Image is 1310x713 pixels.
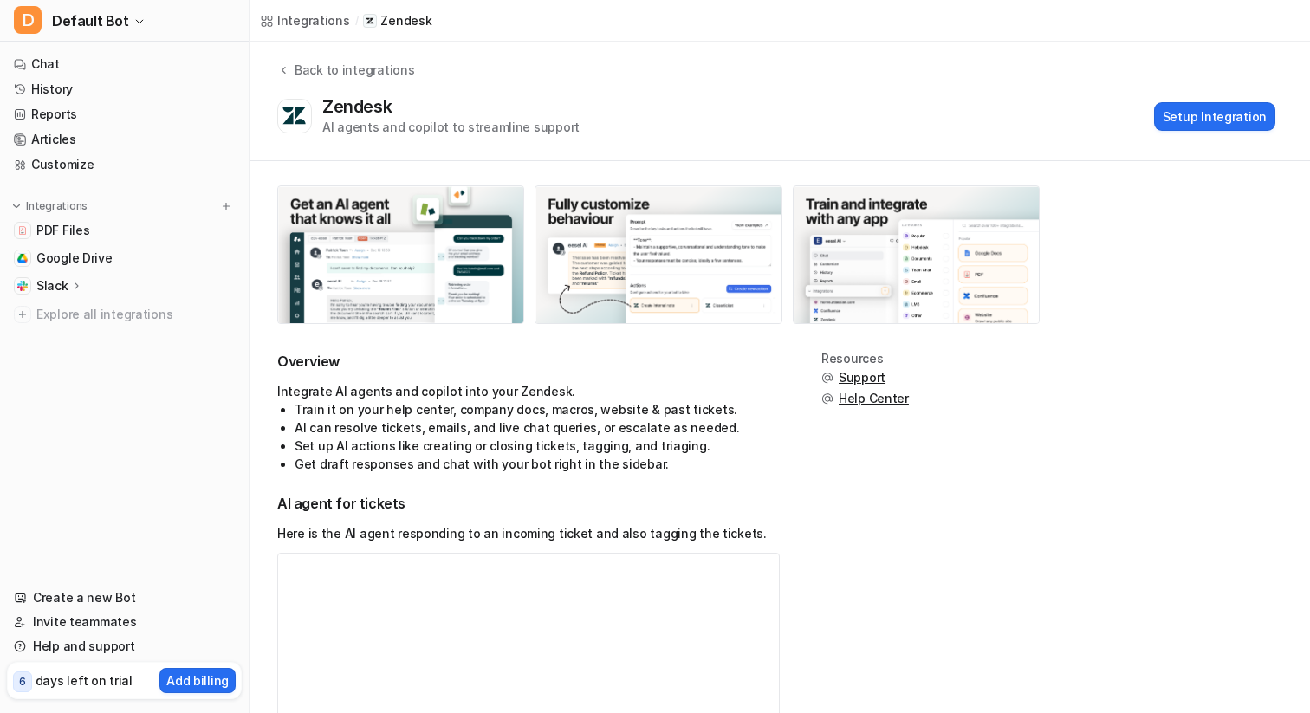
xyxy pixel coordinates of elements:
[7,302,242,327] a: Explore all integrations
[821,392,833,405] img: support.svg
[220,200,232,212] img: menu_add.svg
[277,352,780,372] h2: Overview
[277,494,780,514] h2: AI agent for tickets
[166,671,229,690] p: Add billing
[7,102,242,126] a: Reports
[821,352,909,366] div: Resources
[7,610,242,634] a: Invite teammates
[7,634,242,658] a: Help and support
[295,437,780,455] li: Set up AI actions like creating or closing tickets, tagging, and triaging.
[295,455,780,473] li: Get draft responses and chat with your bot right in the sidebar.
[363,12,431,29] a: Zendesk
[277,11,350,29] div: Integrations
[36,301,235,328] span: Explore all integrations
[26,199,88,213] p: Integrations
[821,372,833,384] img: support.svg
[36,671,133,690] p: days left on trial
[821,390,909,407] button: Help Center
[355,13,359,29] span: /
[322,118,580,136] div: AI agents and copilot to streamline support
[260,11,350,29] a: Integrations
[17,225,28,236] img: PDF Files
[295,400,780,418] li: Train it on your help center, company docs, macros, website & past tickets.
[52,9,129,33] span: Default Bot
[289,61,414,79] div: Back to integrations
[7,246,242,270] a: Google DriveGoogle Drive
[322,96,399,117] div: Zendesk
[821,369,909,386] button: Support
[1154,102,1275,131] button: Setup Integration
[36,250,113,267] span: Google Drive
[10,200,23,212] img: expand menu
[14,6,42,34] span: D
[7,586,242,610] a: Create a new Bot
[7,218,242,243] a: PDF FilesPDF Files
[7,152,242,177] a: Customize
[36,222,89,239] span: PDF Files
[7,52,242,76] a: Chat
[380,12,431,29] p: Zendesk
[277,524,780,542] p: Here is the AI agent responding to an incoming ticket and also tagging the tickets.
[14,306,31,323] img: explore all integrations
[19,674,26,690] p: 6
[7,127,242,152] a: Articles
[839,390,909,407] span: Help Center
[159,668,236,693] button: Add billing
[7,77,242,101] a: History
[17,281,28,291] img: Slack
[839,369,885,386] span: Support
[282,106,308,126] img: Zendesk logo
[277,61,414,96] button: Back to integrations
[36,277,68,295] p: Slack
[17,253,28,263] img: Google Drive
[295,418,780,437] li: AI can resolve tickets, emails, and live chat queries, or escalate as needed.
[7,198,93,215] button: Integrations
[277,382,780,400] p: Integrate AI agents and copilot into your Zendesk.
